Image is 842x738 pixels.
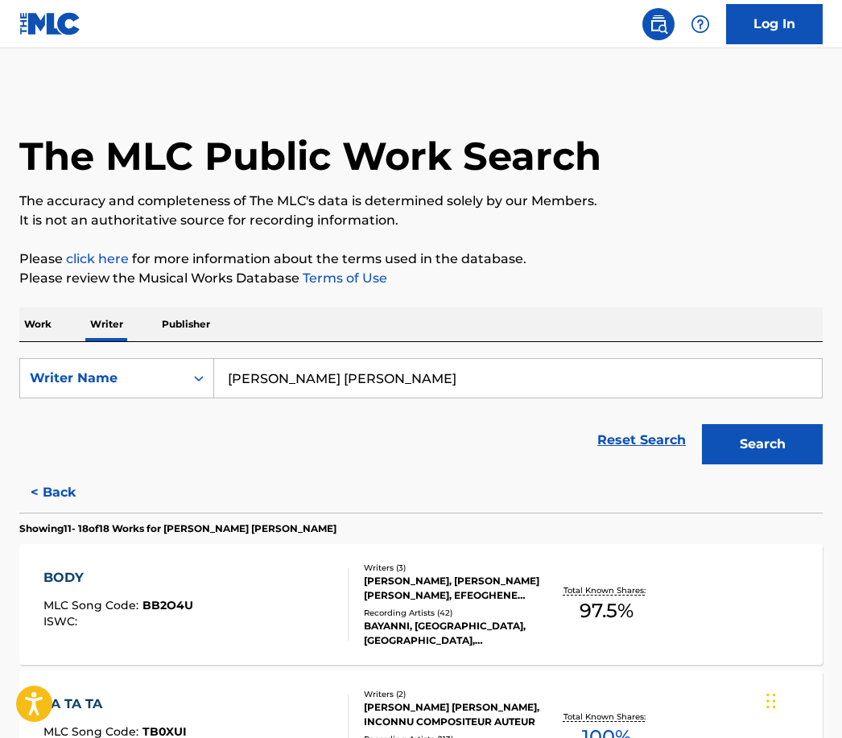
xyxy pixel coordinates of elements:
span: MLC Song Code : [43,598,142,612]
img: help [691,14,710,34]
a: BODYMLC Song Code:BB2O4UISWC:Writers (3)[PERSON_NAME], [PERSON_NAME] [PERSON_NAME], EFEOGHENE [PE... [19,544,823,665]
div: Recording Artists ( 42 ) [364,607,539,619]
p: Publisher [157,307,215,341]
form: Search Form [19,358,823,472]
div: Writers ( 2 ) [364,688,539,700]
p: Total Known Shares: [563,584,650,596]
img: MLC Logo [19,12,81,35]
span: 97.5 % [580,596,634,625]
span: ISWC : [43,614,81,629]
p: Showing 11 - 18 of 18 Works for [PERSON_NAME] [PERSON_NAME] [19,522,336,536]
p: Work [19,307,56,341]
p: The accuracy and completeness of The MLC's data is determined solely by our Members. [19,192,823,211]
div: Writers ( 3 ) [364,562,539,574]
div: [PERSON_NAME], [PERSON_NAME] [PERSON_NAME], EFEOGHENE [PERSON_NAME] [364,574,539,603]
a: Reset Search [589,423,694,458]
h1: The MLC Public Work Search [19,132,601,180]
div: Drag [766,677,776,725]
a: Log In [726,4,823,44]
p: Writer [85,307,128,341]
button: Search [702,424,823,464]
div: BAYANNI, [GEOGRAPHIC_DATA], [GEOGRAPHIC_DATA], [GEOGRAPHIC_DATA], [GEOGRAPHIC_DATA] [364,619,539,648]
div: [PERSON_NAME] [PERSON_NAME], INCONNU COMPOSITEUR AUTEUR [364,700,539,729]
a: click here [66,251,129,266]
div: Help [684,8,716,40]
p: Total Known Shares: [563,711,650,723]
iframe: Chat Widget [762,661,842,738]
p: It is not an authoritative source for recording information. [19,211,823,230]
div: TA TA TA [43,695,187,714]
span: BB2O4U [142,598,193,612]
img: search [649,14,668,34]
p: Please review the Musical Works Database [19,269,823,288]
button: < Back [19,472,116,513]
div: Writer Name [30,369,175,388]
a: Public Search [642,8,675,40]
a: Terms of Use [299,270,387,286]
div: BODY [43,568,193,588]
p: Please for more information about the terms used in the database. [19,249,823,269]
